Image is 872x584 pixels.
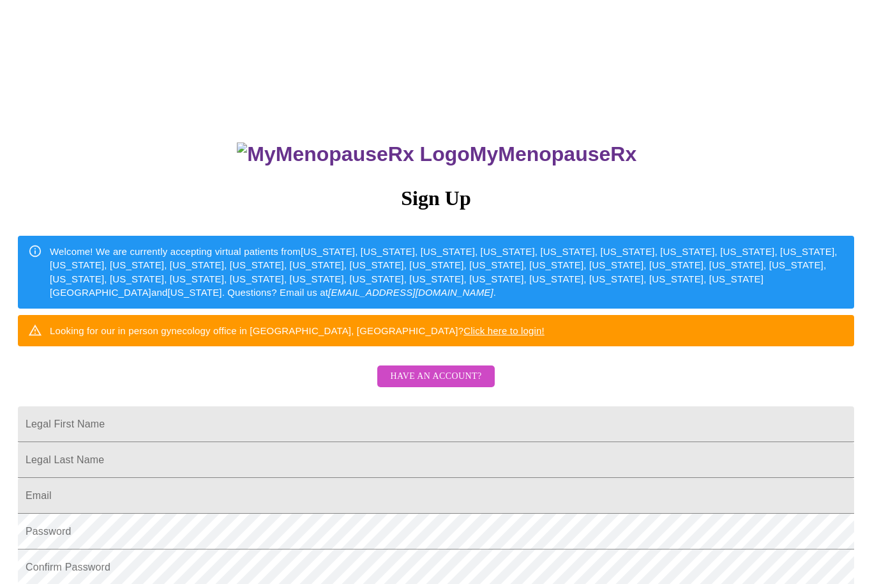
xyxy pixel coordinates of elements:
[50,319,545,342] div: Looking for our in person gynecology office in [GEOGRAPHIC_DATA], [GEOGRAPHIC_DATA]?
[50,240,844,305] div: Welcome! We are currently accepting virtual patients from [US_STATE], [US_STATE], [US_STATE], [US...
[18,187,854,210] h3: Sign Up
[374,380,497,390] a: Have an account?
[328,287,493,298] em: [EMAIL_ADDRESS][DOMAIN_NAME]
[377,365,494,388] button: Have an account?
[390,369,481,385] span: Have an account?
[237,142,469,166] img: MyMenopauseRx Logo
[463,325,545,336] a: Click here to login!
[20,142,855,166] h3: MyMenopauseRx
